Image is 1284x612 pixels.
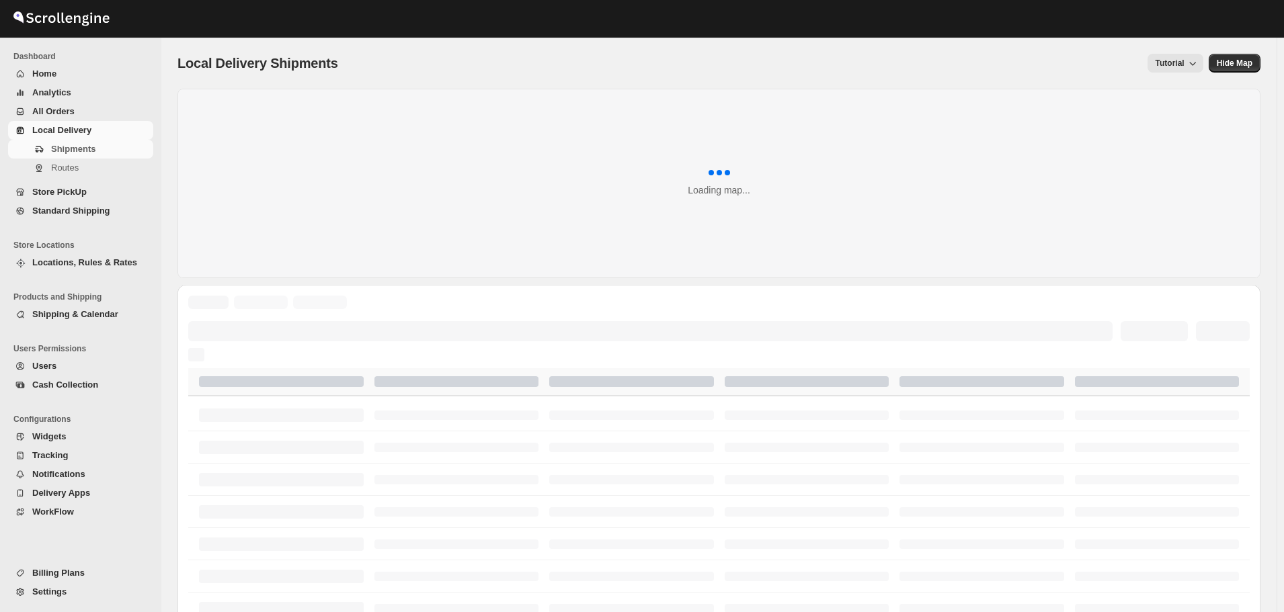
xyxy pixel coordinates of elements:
button: Shipping & Calendar [8,305,153,324]
button: Notifications [8,465,153,484]
button: Users [8,357,153,376]
span: Products and Shipping [13,292,155,302]
button: Billing Plans [8,564,153,582]
button: Cash Collection [8,376,153,394]
span: Hide Map [1217,58,1252,69]
span: Home [32,69,56,79]
button: Shipments [8,140,153,159]
span: Standard Shipping [32,206,110,216]
button: Settings [8,582,153,601]
span: Store Locations [13,240,155,251]
span: Settings [32,586,67,597]
button: Home [8,64,153,83]
button: Routes [8,159,153,177]
span: Dashboard [13,51,155,62]
span: Tutorial [1156,58,1185,68]
span: Shipments [51,144,95,154]
span: Shipping & Calendar [32,309,118,319]
button: Delivery Apps [8,484,153,502]
span: Configurations [13,414,155,425]
span: Tracking [32,450,68,460]
span: Store PickUp [32,187,87,197]
span: WorkFlow [32,507,74,517]
button: Locations, Rules & Rates [8,253,153,272]
button: WorkFlow [8,502,153,521]
span: All Orders [32,106,75,116]
span: Local Delivery Shipments [177,56,338,71]
span: Delivery Apps [32,488,90,498]
span: Routes [51,163,79,173]
span: Users Permissions [13,343,155,354]
span: Billing Plans [32,568,85,578]
span: Notifications [32,469,85,479]
button: Widgets [8,427,153,446]
button: Map action label [1209,54,1260,73]
span: Analytics [32,87,71,97]
button: All Orders [8,102,153,121]
span: Locations, Rules & Rates [32,257,137,267]
button: Analytics [8,83,153,102]
span: Users [32,361,56,371]
span: Cash Collection [32,380,98,390]
div: Loading map... [688,183,750,197]
button: Tracking [8,446,153,465]
span: Local Delivery [32,125,91,135]
button: Tutorial [1148,54,1203,73]
span: Widgets [32,431,66,441]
